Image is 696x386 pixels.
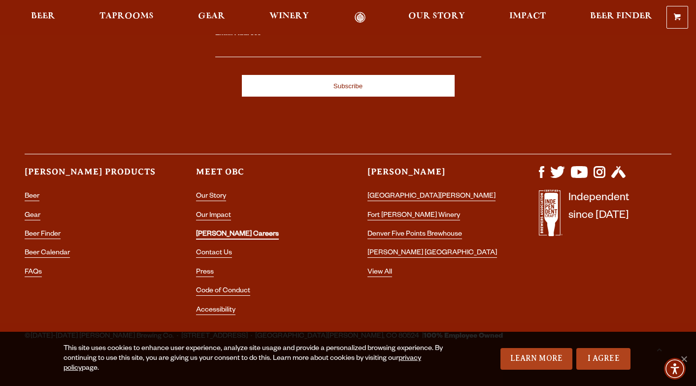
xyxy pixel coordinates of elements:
[196,307,235,315] a: Accessibility
[367,166,500,186] h3: [PERSON_NAME]
[25,193,39,201] a: Beer
[402,12,471,23] a: Our Story
[550,173,565,181] a: Visit us on X (formerly Twitter)
[99,12,154,20] span: Taprooms
[198,12,225,20] span: Gear
[196,193,226,201] a: Our Story
[367,212,460,220] a: Fort [PERSON_NAME] Winery
[584,12,659,23] a: Beer Finder
[192,12,232,23] a: Gear
[64,344,452,374] div: This site uses cookies to enhance user experience, analyze site usage and provide a personalized ...
[196,249,232,258] a: Contact Us
[93,12,160,23] a: Taprooms
[367,269,392,277] a: View All
[590,12,652,20] span: Beer Finder
[25,269,42,277] a: FAQs
[576,348,630,370] a: I Agree
[25,212,40,220] a: Gear
[196,212,231,220] a: Our Impact
[242,75,455,97] input: Subscribe
[408,12,465,20] span: Our Story
[25,330,503,343] span: ©[DATE]-[DATE] [PERSON_NAME] Brewing Co. · [STREET_ADDRESS] · [GEOGRAPHIC_DATA][PERSON_NAME], CO ...
[31,12,55,20] span: Beer
[196,166,329,186] h3: Meet OBC
[539,173,544,181] a: Visit us on Facebook
[25,12,62,23] a: Beer
[503,12,552,23] a: Impact
[500,348,573,370] a: Learn More
[367,193,496,201] a: [GEOGRAPHIC_DATA][PERSON_NAME]
[509,12,546,20] span: Impact
[25,249,70,258] a: Beer Calendar
[568,190,629,242] p: Independent since [DATE]
[64,355,421,373] a: privacy policy
[269,12,309,20] span: Winery
[25,231,61,239] a: Beer Finder
[611,173,626,181] a: Visit us on Untappd
[196,269,214,277] a: Press
[594,173,605,181] a: Visit us on Instagram
[196,231,279,240] a: [PERSON_NAME] Careers
[263,12,315,23] a: Winery
[196,287,250,296] a: Code of Conduct
[367,249,497,258] a: [PERSON_NAME] [GEOGRAPHIC_DATA]
[25,166,157,186] h3: [PERSON_NAME] Products
[571,173,588,181] a: Visit us on YouTube
[367,231,462,239] a: Denver Five Points Brewhouse
[341,12,378,23] a: Odell Home
[664,358,686,380] div: Accessibility Menu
